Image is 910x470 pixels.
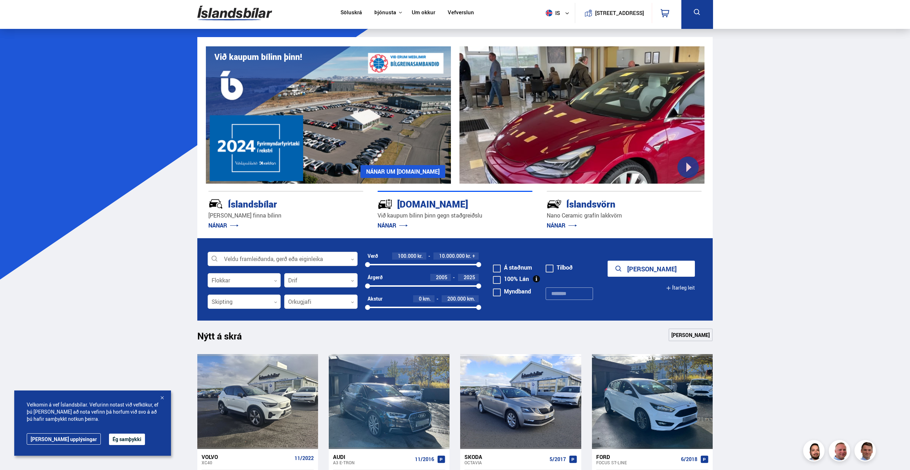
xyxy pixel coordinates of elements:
[669,328,713,341] a: [PERSON_NAME]
[666,280,695,296] button: Ítarleg leit
[368,296,383,302] div: Akstur
[423,296,431,302] span: km.
[197,1,272,25] img: G0Ugv5HjCgRt.svg
[830,441,851,463] img: siFngHWaQ9KaOqBr.png
[448,9,474,17] a: Vefverslun
[333,460,412,465] div: A3 E-TRON
[546,10,552,16] img: svg+xml;base64,PHN2ZyB4bWxucz0iaHR0cDovL3d3dy53My5vcmcvMjAwMC9zdmciIHdpZHRoPSI1MTIiIGhlaWdodD0iNT...
[466,253,471,259] span: kr.
[439,252,465,259] span: 10.000.000
[378,197,507,210] div: [DOMAIN_NAME]
[415,456,434,462] span: 11/2016
[6,3,27,24] button: Opna LiveChat spjallviðmót
[543,10,561,16] span: is
[368,253,378,259] div: Verð
[208,197,338,210] div: Íslandsbílar
[547,196,562,211] img: -Svtn6bYgwAsiwNX.svg
[378,221,408,229] a: NÁNAR
[360,165,445,178] a: NÁNAR UM [DOMAIN_NAME]
[206,46,451,184] img: eKx6w-_Home_640_.png
[447,295,466,302] span: 200.000
[197,331,254,346] h1: Nýtt á skrá
[340,9,362,17] a: Söluskrá
[378,196,392,211] img: tr5P-W3DuiFaO7aO.svg
[464,274,475,281] span: 2025
[208,196,223,211] img: JRvxyua_JYH6wB4c.svg
[681,456,697,462] span: 6/2018
[398,252,416,259] span: 100.000
[464,460,546,465] div: Octavia
[472,253,475,259] span: +
[598,10,641,16] button: [STREET_ADDRESS]
[27,401,158,423] span: Velkomin á vef Íslandsbílar. Vefurinn notast við vefkökur, ef þú [PERSON_NAME] að nota vefinn þá ...
[419,295,422,302] span: 0
[464,454,546,460] div: Skoda
[295,455,314,461] span: 11/2022
[467,296,475,302] span: km.
[493,288,531,294] label: Myndband
[550,456,566,462] span: 5/2017
[412,9,435,17] a: Um okkur
[436,274,447,281] span: 2005
[208,221,239,229] a: NÁNAR
[543,2,575,24] button: is
[208,211,363,220] p: [PERSON_NAME] finna bílinn
[493,276,529,282] label: 100% Lán
[27,433,101,445] a: [PERSON_NAME] upplýsingar
[596,454,678,460] div: Ford
[378,211,532,220] p: Við kaupum bílinn þinn gegn staðgreiðslu
[547,211,702,220] p: Nano Ceramic grafín lakkvörn
[596,460,678,465] div: Focus ST-LINE
[546,265,573,270] label: Tilboð
[579,3,648,23] a: [STREET_ADDRESS]
[804,441,826,463] img: nhp88E3Fdnt1Opn2.png
[202,454,292,460] div: Volvo
[333,454,412,460] div: Audi
[374,9,396,16] button: Þjónusta
[214,52,302,62] h1: Við kaupum bílinn þinn!
[856,441,877,463] img: FbJEzSuNWCJXmdc-.webp
[493,265,532,270] label: Á staðnum
[417,253,423,259] span: kr.
[109,434,145,445] button: Ég samþykki
[547,221,577,229] a: NÁNAR
[368,275,383,280] div: Árgerð
[608,261,695,277] button: [PERSON_NAME]
[202,460,292,465] div: XC40
[547,197,676,210] div: Íslandsvörn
